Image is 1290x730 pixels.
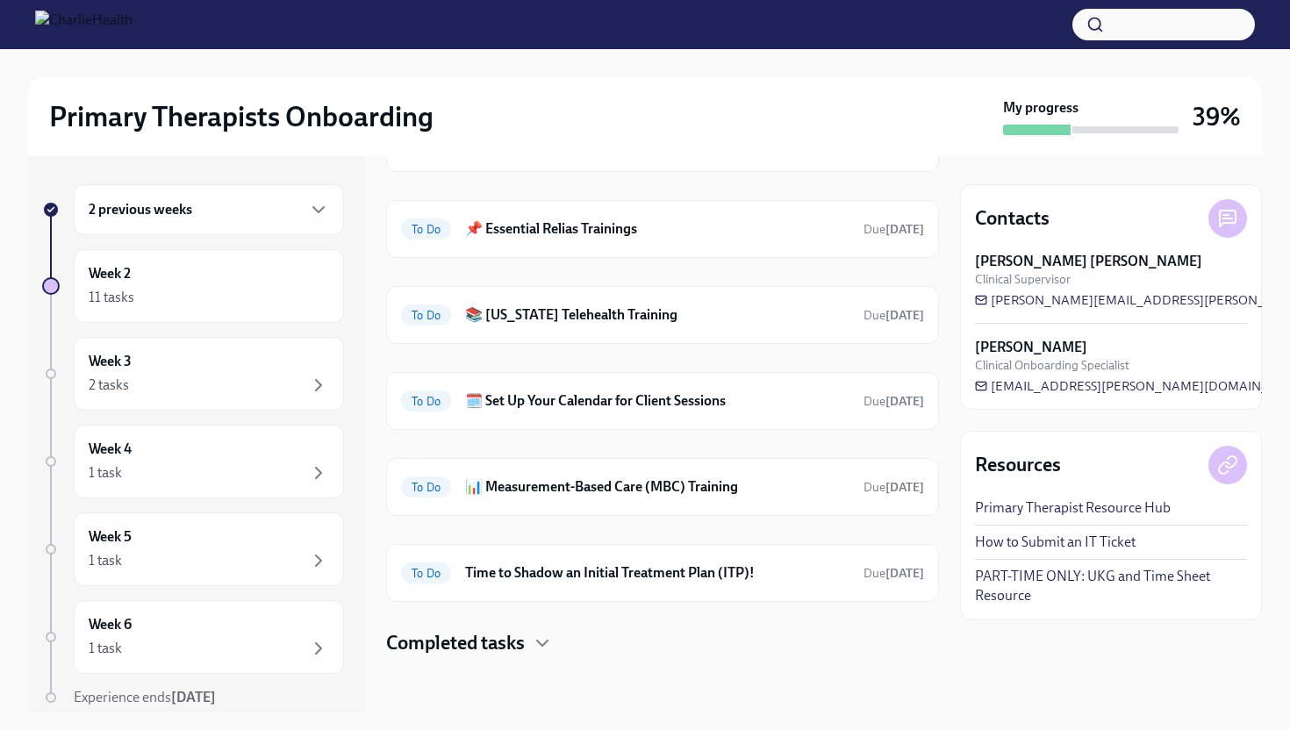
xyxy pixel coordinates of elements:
h6: Time to Shadow an Initial Treatment Plan (ITP)! [465,563,849,583]
h6: Week 3 [89,352,132,371]
div: 2 tasks [89,376,129,395]
span: Due [864,222,924,237]
div: Completed tasks [386,630,939,656]
h6: 2 previous weeks [89,200,192,219]
strong: [DATE] [885,480,924,495]
div: 1 task [89,639,122,658]
span: Due [864,308,924,323]
a: Primary Therapist Resource Hub [975,498,1171,518]
strong: My progress [1003,98,1079,118]
a: PART-TIME ONLY: UKG and Time Sheet Resource [975,567,1247,605]
strong: [DATE] [885,394,924,409]
span: August 18th, 2025 09:00 [864,307,924,324]
span: Clinical Onboarding Specialist [975,357,1129,374]
h2: Primary Therapists Onboarding [49,99,434,134]
span: Due [864,394,924,409]
span: To Do [401,481,451,494]
strong: [DATE] [885,308,924,323]
strong: [DATE] [171,689,216,705]
a: To Do🗓️ Set Up Your Calendar for Client SessionsDue[DATE] [401,387,924,415]
h4: Resources [975,452,1061,478]
h6: 🗓️ Set Up Your Calendar for Client Sessions [465,391,849,411]
a: Week 32 tasks [42,337,344,411]
h6: 📌 Essential Relias Trainings [465,219,849,239]
span: Clinical Supervisor [975,271,1071,288]
div: 1 task [89,463,122,483]
strong: [PERSON_NAME] [975,338,1087,357]
h6: Week 5 [89,527,132,547]
div: 2 previous weeks [74,184,344,235]
a: To Do📊 Measurement-Based Care (MBC) TrainingDue[DATE] [401,473,924,501]
span: Due [864,566,924,581]
a: To Do📌 Essential Relias TrainingsDue[DATE] [401,215,924,243]
a: Week 51 task [42,512,344,586]
div: 1 task [89,551,122,570]
a: Week 41 task [42,425,344,498]
span: To Do [401,567,451,580]
span: Experience ends [74,689,216,705]
strong: [PERSON_NAME] [PERSON_NAME] [975,252,1202,271]
span: To Do [401,309,451,322]
h6: Week 2 [89,264,131,283]
span: August 13th, 2025 09:00 [864,479,924,496]
h6: Week 6 [89,615,132,634]
h6: 📊 Measurement-Based Care (MBC) Training [465,477,849,497]
span: To Do [401,395,451,408]
a: How to Submit an IT Ticket [975,533,1136,552]
a: Week 61 task [42,600,344,674]
span: August 16th, 2025 09:00 [864,565,924,582]
div: 11 tasks [89,288,134,307]
a: To DoTime to Shadow an Initial Treatment Plan (ITP)!Due[DATE] [401,559,924,587]
span: August 18th, 2025 09:00 [864,221,924,238]
strong: [DATE] [885,566,924,581]
h4: Contacts [975,205,1050,232]
h6: Week 4 [89,440,132,459]
span: Due [864,480,924,495]
h6: 📚 [US_STATE] Telehealth Training [465,305,849,325]
strong: [DATE] [885,222,924,237]
h3: 39% [1193,101,1241,132]
span: August 13th, 2025 09:00 [864,393,924,410]
img: CharlieHealth [35,11,133,39]
h4: Completed tasks [386,630,525,656]
a: Week 211 tasks [42,249,344,323]
span: To Do [401,223,451,236]
a: To Do📚 [US_STATE] Telehealth TrainingDue[DATE] [401,301,924,329]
